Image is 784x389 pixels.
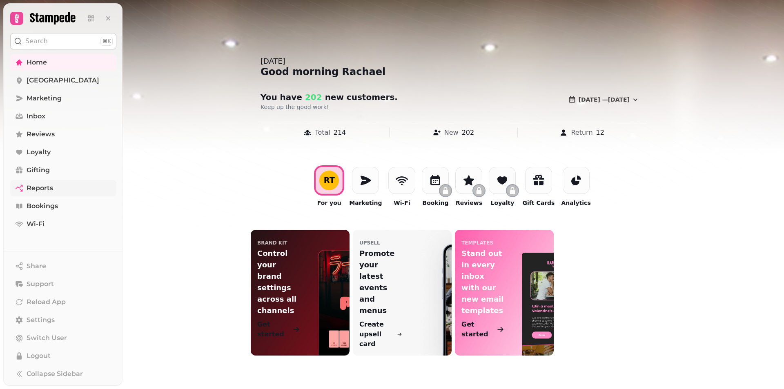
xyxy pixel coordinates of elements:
[461,320,495,339] p: Get started
[27,315,55,325] span: Settings
[257,248,300,316] p: Control your brand settings across all channels
[257,320,291,339] p: Get started
[261,65,646,78] div: Good morning Rachael
[10,348,116,364] button: Logout
[10,276,116,292] button: Support
[261,91,417,103] h2: You have new customer s .
[561,199,590,207] p: Analytics
[27,351,51,361] span: Logout
[456,199,482,207] p: Reviews
[422,199,448,207] p: Booking
[455,230,554,356] a: templatesStand out in every inbox with our new email templatesGet started
[100,37,113,46] div: ⌘K
[10,294,116,310] button: Reload App
[10,198,116,214] a: Bookings
[27,129,55,139] span: Reviews
[349,199,382,207] p: Marketing
[10,216,116,232] a: Wi-Fi
[27,58,47,67] span: Home
[27,261,46,271] span: Share
[461,248,504,316] p: Stand out in every inbox with our new email templates
[10,126,116,142] a: Reviews
[27,93,62,103] span: Marketing
[10,72,116,89] a: [GEOGRAPHIC_DATA]
[302,92,322,102] span: 202
[324,176,335,184] div: R T
[394,199,410,207] p: Wi-Fi
[561,91,646,108] button: [DATE] —[DATE]
[10,312,116,328] a: Settings
[10,258,116,274] button: Share
[261,103,470,111] p: Keep up the good work!
[579,97,630,102] span: [DATE] — [DATE]
[27,219,45,229] span: Wi-Fi
[27,76,99,85] span: [GEOGRAPHIC_DATA]
[10,180,116,196] a: Reports
[27,147,51,157] span: Loyalty
[317,199,341,207] p: For you
[10,54,116,71] a: Home
[10,108,116,124] a: Inbox
[261,56,646,67] div: [DATE]
[27,111,45,121] span: Inbox
[10,162,116,178] a: Gifting
[491,199,514,207] p: Loyalty
[257,240,287,246] p: Brand Kit
[27,333,67,343] span: Switch User
[359,320,395,349] p: Create upsell card
[359,248,402,316] p: Promote your latest events and menus
[27,183,53,193] span: Reports
[522,199,555,207] p: Gift Cards
[10,33,116,49] button: Search⌘K
[27,369,83,379] span: Collapse Sidebar
[251,230,350,356] a: Brand KitControl your brand settings across all channelsGet started
[461,240,493,246] p: templates
[359,240,380,246] p: upsell
[27,165,50,175] span: Gifting
[10,330,116,346] button: Switch User
[27,201,58,211] span: Bookings
[10,90,116,107] a: Marketing
[27,297,66,307] span: Reload App
[10,366,116,382] button: Collapse Sidebar
[353,230,452,356] a: upsellPromote your latest events and menusCreate upsell card
[10,144,116,160] a: Loyalty
[27,279,54,289] span: Support
[25,36,48,46] p: Search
